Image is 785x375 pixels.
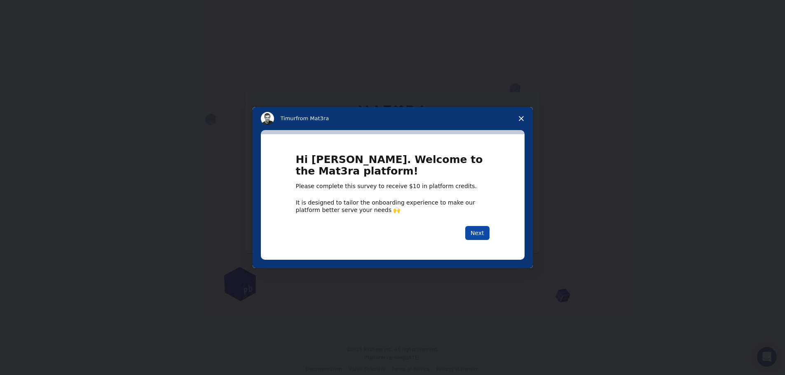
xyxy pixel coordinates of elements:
[281,115,296,121] span: Timur
[296,115,329,121] span: from Mat3ra
[261,112,274,125] img: Profile image for Timur
[296,182,490,191] div: Please complete this survey to receive $10 in platform credits.
[16,6,46,13] span: Support
[296,154,490,182] h1: Hi [PERSON_NAME]. Welcome to the Mat3ra platform!
[296,199,490,214] div: It is designed to tailor the onboarding experience to make our platform better serve your needs 🙌
[510,107,533,130] span: Close survey
[465,226,490,240] button: Next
